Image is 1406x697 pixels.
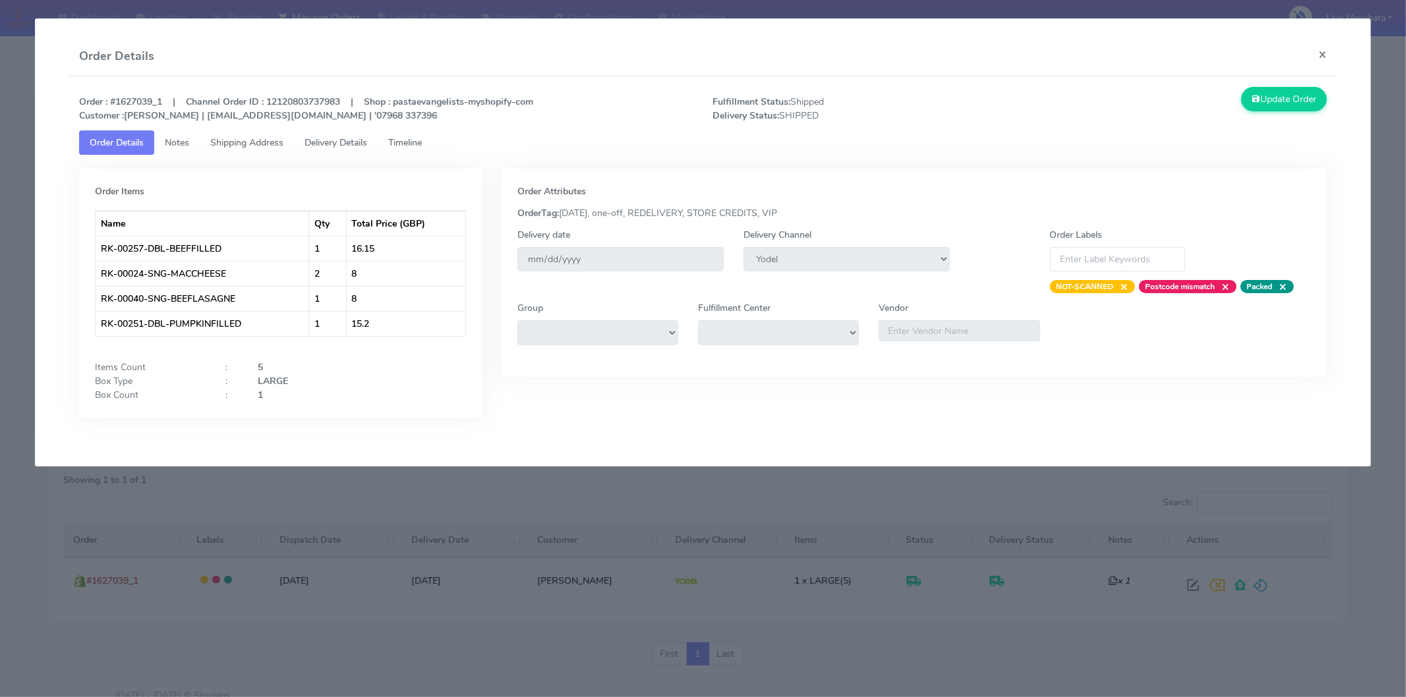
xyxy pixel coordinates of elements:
[216,360,248,374] div: :
[216,388,248,402] div: :
[347,236,465,261] td: 16.15
[1216,280,1230,293] span: ×
[95,185,144,198] strong: Order Items
[1308,37,1337,72] button: Close
[713,109,779,122] strong: Delivery Status:
[309,261,346,286] td: 2
[85,388,216,402] div: Box Count
[1247,281,1273,292] strong: Packed
[309,236,346,261] td: 1
[388,136,422,149] span: Timeline
[309,286,346,311] td: 1
[309,211,346,236] th: Qty
[347,211,465,236] th: Total Price (GBP)
[744,228,811,242] label: Delivery Channel
[347,286,465,311] td: 8
[216,374,248,388] div: :
[1114,280,1128,293] span: ×
[90,136,144,149] span: Order Details
[309,311,346,336] td: 1
[347,261,465,286] td: 8
[96,211,309,236] th: Name
[96,261,309,286] td: RK-00024-SNG-MACCHEESE
[96,286,309,311] td: RK-00040-SNG-BEEFLASAGNE
[347,311,465,336] td: 15.2
[517,301,543,315] label: Group
[1241,87,1327,111] button: Update Order
[517,228,570,242] label: Delivery date
[879,320,1040,341] input: Enter Vendor Name
[210,136,283,149] span: Shipping Address
[96,236,309,261] td: RK-00257-DBL-BEEFFILLED
[1050,247,1186,271] input: Enter Label Keywords
[258,389,263,401] strong: 1
[258,361,263,374] strong: 5
[508,206,1321,220] div: [DATE], one-off, REDELIVERY, STORE CREDITS, VIP
[713,96,790,108] strong: Fulfillment Status:
[79,96,533,122] strong: Order : #1627039_1 | Channel Order ID : 12120803737983 | Shop : pastaevangelists-myshopify-com [P...
[79,109,124,122] strong: Customer :
[1273,280,1287,293] span: ×
[1146,281,1216,292] strong: Postcode mismatch
[85,374,216,388] div: Box Type
[305,136,367,149] span: Delivery Details
[698,301,771,315] label: Fulfillment Center
[517,185,586,198] strong: Order Attributes
[258,375,288,387] strong: LARGE
[85,360,216,374] div: Items Count
[703,95,1020,123] span: Shipped SHIPPED
[96,311,309,336] td: RK-00251-DBL-PUMPKINFILLED
[1050,228,1103,242] label: Order Labels
[1057,281,1114,292] strong: NOT-SCANNED
[517,207,559,219] strong: OrderTag:
[79,130,1327,155] ul: Tabs
[79,47,154,65] h4: Order Details
[165,136,189,149] span: Notes
[879,301,908,315] label: Vendor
